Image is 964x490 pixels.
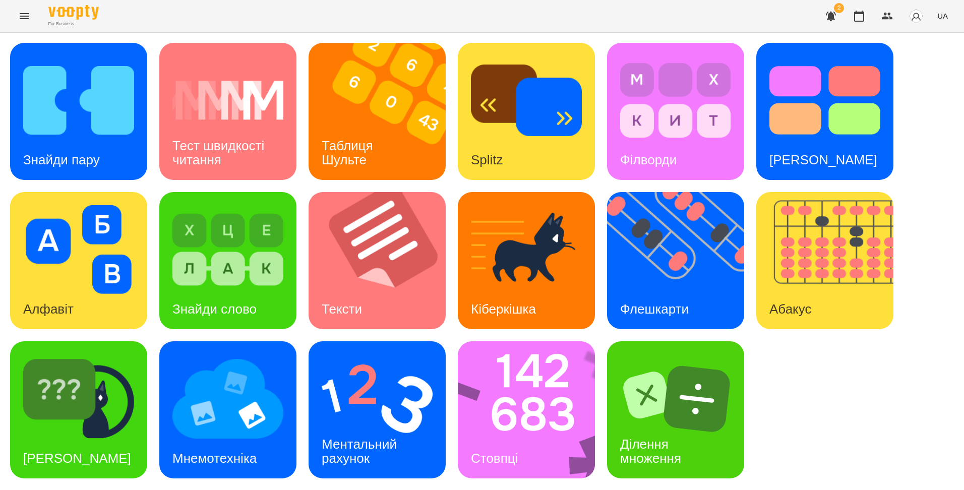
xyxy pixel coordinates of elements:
h3: Ментальний рахунок [322,437,400,465]
button: Menu [12,4,36,28]
h3: Кіберкішка [471,301,536,317]
img: Знайди Кіберкішку [23,354,134,443]
h3: Знайди пару [23,152,100,167]
a: Тест Струпа[PERSON_NAME] [756,43,893,180]
img: Мнемотехніка [172,354,283,443]
a: АбакусАбакус [756,192,893,329]
span: For Business [48,21,99,27]
h3: Тест швидкості читання [172,138,268,167]
span: UA [937,11,948,21]
a: SplitzSplitz [458,43,595,180]
img: Ділення множення [620,354,731,443]
h3: Ділення множення [620,437,681,465]
a: Знайди паруЗнайди пару [10,43,147,180]
img: Абакус [756,192,906,329]
img: avatar_s.png [909,9,923,23]
h3: Тексти [322,301,362,317]
h3: Алфавіт [23,301,74,317]
img: Splitz [471,56,582,145]
h3: [PERSON_NAME] [23,451,131,466]
img: Тест Струпа [769,56,880,145]
img: Знайди слово [172,205,283,294]
h3: Splitz [471,152,503,167]
a: Знайди словоЗнайди слово [159,192,296,329]
h3: Знайди слово [172,301,257,317]
a: КіберкішкаКіберкішка [458,192,595,329]
img: Таблиця Шульте [309,43,458,180]
a: ТекстиТексти [309,192,446,329]
h3: Флешкарти [620,301,689,317]
a: ФілвордиФілворди [607,43,744,180]
a: Ментальний рахунокМентальний рахунок [309,341,446,478]
a: Ділення множенняДілення множення [607,341,744,478]
a: Тест швидкості читанняТест швидкості читання [159,43,296,180]
img: Тексти [309,192,458,329]
h3: Абакус [769,301,811,317]
a: АлфавітАлфавіт [10,192,147,329]
a: ФлешкартиФлешкарти [607,192,744,329]
h3: Стовпці [471,451,518,466]
h3: Мнемотехніка [172,451,257,466]
span: 2 [834,3,844,13]
img: Ментальний рахунок [322,354,433,443]
h3: [PERSON_NAME] [769,152,877,167]
a: МнемотехнікаМнемотехніка [159,341,296,478]
img: Кіберкішка [471,205,582,294]
a: Таблиця ШультеТаблиця Шульте [309,43,446,180]
img: Флешкарти [607,192,757,329]
a: Знайди Кіберкішку[PERSON_NAME] [10,341,147,478]
img: Voopty Logo [48,5,99,20]
h3: Таблиця Шульте [322,138,377,167]
img: Стовпці [458,341,608,478]
button: UA [933,7,952,25]
h3: Філворди [620,152,677,167]
img: Філворди [620,56,731,145]
a: СтовпціСтовпці [458,341,595,478]
img: Знайди пару [23,56,134,145]
img: Тест швидкості читання [172,56,283,145]
img: Алфавіт [23,205,134,294]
